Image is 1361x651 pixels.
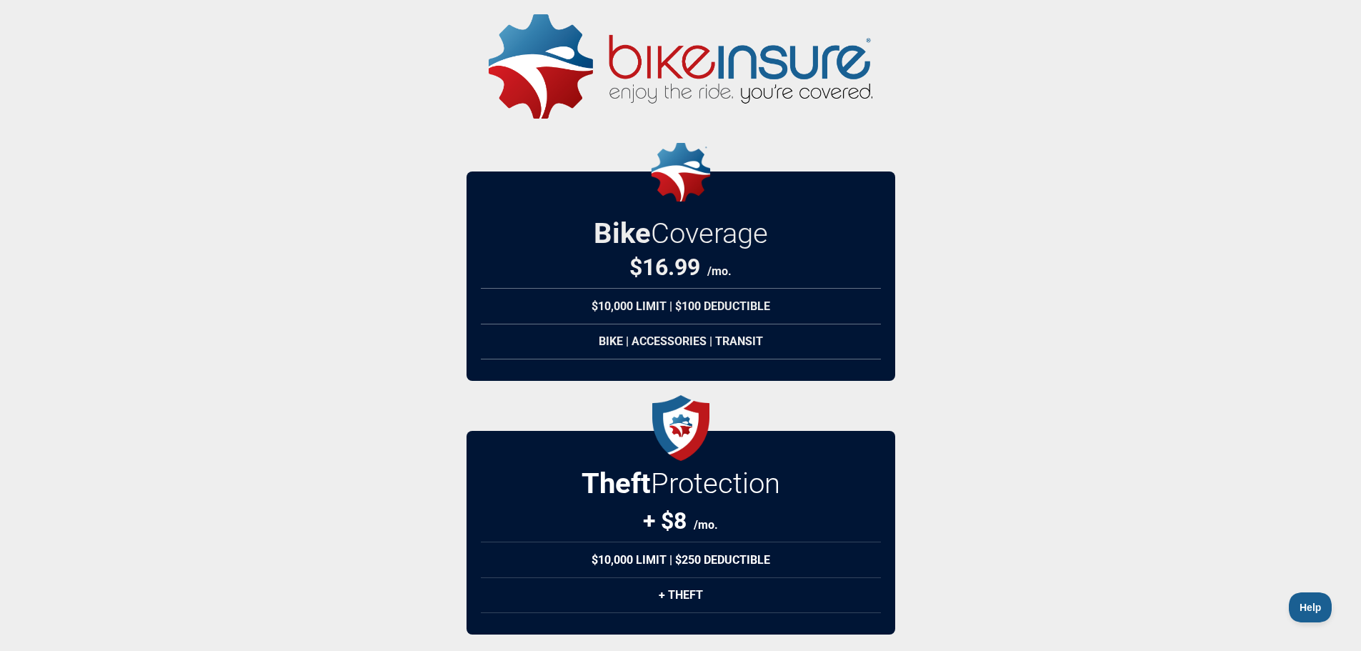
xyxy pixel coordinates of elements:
[1289,592,1332,622] iframe: Toggle Customer Support
[643,507,718,535] div: + $8
[481,577,881,613] div: + Theft
[582,467,651,500] strong: Theft
[481,324,881,359] div: Bike | Accessories | Transit
[629,254,732,281] div: $16.99
[582,467,780,500] h2: Protection
[694,518,718,532] span: /mo.
[651,217,768,250] span: Coverage
[707,264,732,278] span: /mo.
[481,542,881,578] div: $10,000 Limit | $250 Deductible
[594,217,768,250] h2: Bike
[481,288,881,324] div: $10,000 Limit | $100 Deductible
